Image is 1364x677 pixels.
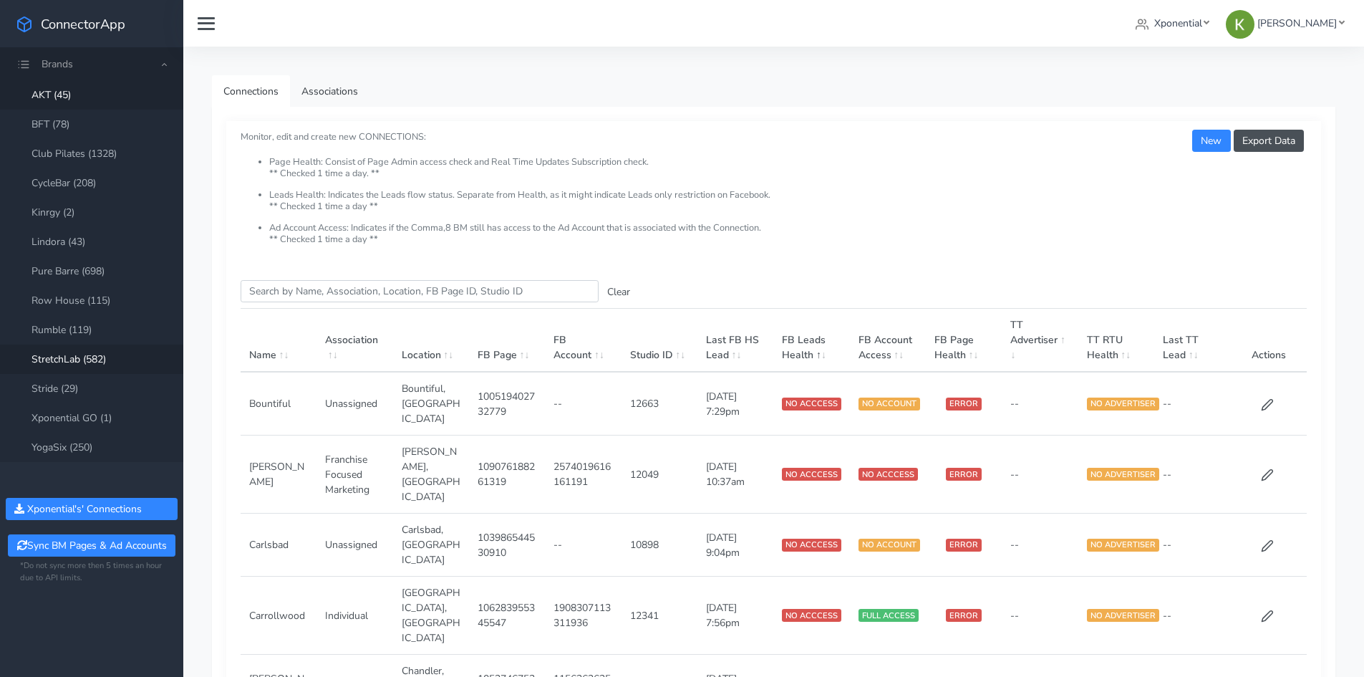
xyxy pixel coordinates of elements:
[946,539,982,552] span: ERROR
[621,309,697,373] th: Studio ID
[316,372,392,436] td: Unassigned
[858,468,918,481] span: NO ACCCESS
[697,309,773,373] th: Last FB HS Lead
[599,281,639,303] button: Clear
[393,514,469,577] td: Carlsbad,[GEOGRAPHIC_DATA]
[1002,577,1078,655] td: --
[773,309,849,373] th: FB Leads Health
[8,534,175,557] button: Sync BM Pages & Ad Accounts
[1002,436,1078,514] td: --
[241,514,316,577] td: Carlsbad
[212,75,290,107] a: Connections
[621,436,697,514] td: 12049
[545,577,621,655] td: 1908307113311936
[469,577,545,655] td: 106283955345547
[858,539,920,552] span: NO ACCOUNT
[697,577,773,655] td: [DATE] 7:56pm
[1002,514,1078,577] td: --
[858,398,920,410] span: NO ACCOUNT
[1154,514,1230,577] td: --
[1078,309,1154,373] th: TT RTU Health
[545,372,621,436] td: --
[697,372,773,436] td: [DATE] 7:29pm
[469,372,545,436] td: 100519402732779
[290,75,369,107] a: Associations
[782,609,841,622] span: NO ACCCESS
[1192,130,1230,152] button: New
[469,309,545,373] th: FB Page
[782,539,841,552] span: NO ACCCESS
[1226,10,1254,39] img: Kristine Lee
[316,514,392,577] td: Unassigned
[316,577,392,655] td: Individual
[269,190,1307,223] li: Leads Health: Indicates the Leads flow status. Separate from Health, as it might indicate Leads o...
[697,514,773,577] td: [DATE] 9:04pm
[241,436,316,514] td: [PERSON_NAME]
[41,15,125,33] span: ConnectorApp
[241,280,599,302] input: enter text you want to search
[697,436,773,514] td: [DATE] 10:37am
[1154,16,1202,30] span: Xponential
[241,119,1307,245] small: Monitor, edit and create new CONNECTIONS:
[1154,309,1230,373] th: Last TT Lead
[782,398,841,410] span: NO ACCCESS
[393,309,469,373] th: Location
[621,577,697,655] td: 12341
[1154,372,1230,436] td: --
[469,436,545,514] td: 109076188261319
[241,577,316,655] td: Carrollwood
[316,436,392,514] td: Franchise Focused Marketing
[1087,609,1159,622] span: NO ADVERTISER
[782,468,841,481] span: NO ACCCESS
[241,309,316,373] th: Name
[1087,468,1159,481] span: NO ADVERTISER
[946,398,982,410] span: ERROR
[316,309,392,373] th: Association
[1002,309,1078,373] th: TT Advertiser
[1154,577,1230,655] td: --
[545,309,621,373] th: FB Account
[269,223,1307,245] li: Ad Account Access: Indicates if the Comma,8 BM still has access to the Ad Account that is associa...
[850,309,926,373] th: FB Account Access
[269,157,1307,190] li: Page Health: Consist of Page Admin access check and Real Time Updates Subscription check. ** Chec...
[946,609,982,622] span: ERROR
[621,514,697,577] td: 10898
[6,498,178,520] button: Xponential's' Connections
[926,309,1002,373] th: FB Page Health
[393,577,469,655] td: [GEOGRAPHIC_DATA],[GEOGRAPHIC_DATA]
[1154,436,1230,514] td: --
[1130,10,1215,37] a: Xponential
[42,57,73,71] span: Brands
[1230,309,1307,373] th: Actions
[621,372,697,436] td: 12663
[20,560,163,585] small: *Do not sync more then 5 times an hour due to API limits.
[545,436,621,514] td: 2574019616161191
[393,372,469,436] td: Bountiful,[GEOGRAPHIC_DATA]
[241,372,316,436] td: Bountiful
[545,514,621,577] td: --
[1002,372,1078,436] td: --
[469,514,545,577] td: 103986544530910
[1087,539,1159,552] span: NO ADVERTISER
[1087,398,1159,410] span: NO ADVERTISER
[393,436,469,514] td: [PERSON_NAME],[GEOGRAPHIC_DATA]
[946,468,982,481] span: ERROR
[858,609,919,622] span: FULL ACCESS
[1220,10,1350,37] a: [PERSON_NAME]
[1257,16,1337,30] span: [PERSON_NAME]
[1234,130,1304,152] button: Export Data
